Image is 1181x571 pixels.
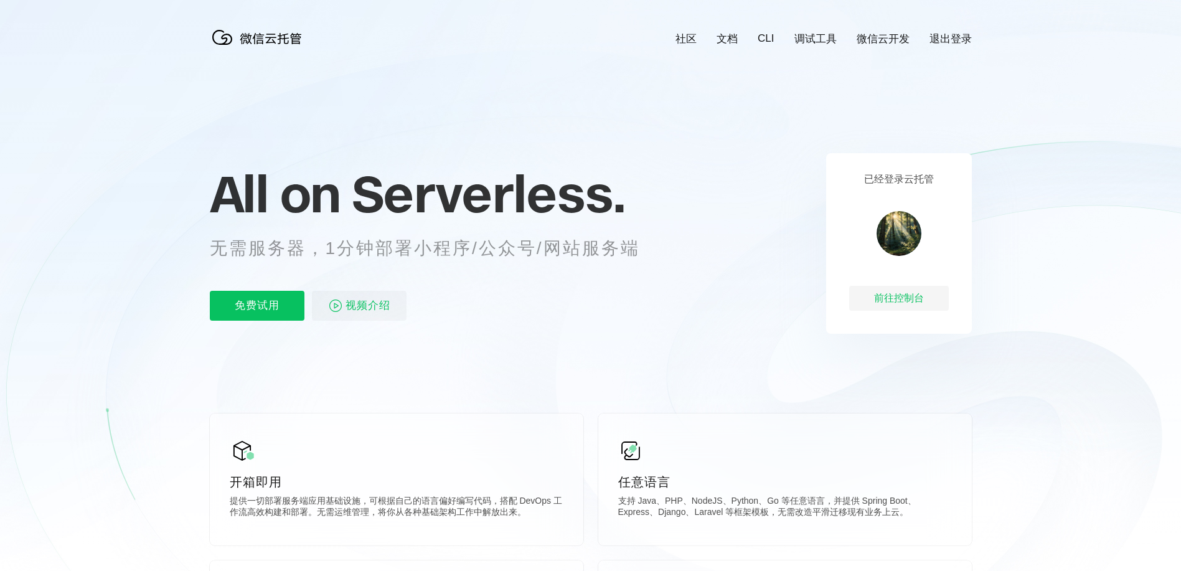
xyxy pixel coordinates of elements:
img: video_play.svg [328,298,343,313]
a: 退出登录 [929,32,972,46]
p: 已经登录云托管 [864,173,934,186]
a: 调试工具 [794,32,837,46]
p: 无需服务器，1分钟部署小程序/公众号/网站服务端 [210,236,663,261]
a: CLI [758,32,774,45]
p: 免费试用 [210,291,304,321]
a: 社区 [675,32,697,46]
div: 前往控制台 [849,286,949,311]
a: 微信云开发 [857,32,910,46]
p: 提供一切部署服务端应用基础设施，可根据自己的语言偏好编写代码，搭配 DevOps 工作流高效构建和部署。无需运维管理，将你从各种基础架构工作中解放出来。 [230,496,563,521]
p: 开箱即用 [230,473,563,491]
img: 微信云托管 [210,25,309,50]
span: Serverless. [352,163,625,225]
p: 支持 Java、PHP、NodeJS、Python、Go 等任意语言，并提供 Spring Boot、Express、Django、Laravel 等框架模板，无需改造平滑迁移现有业务上云。 [618,496,952,521]
span: All on [210,163,340,225]
span: 视频介绍 [346,291,390,321]
p: 任意语言 [618,473,952,491]
a: 微信云托管 [210,41,309,52]
a: 文档 [717,32,738,46]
